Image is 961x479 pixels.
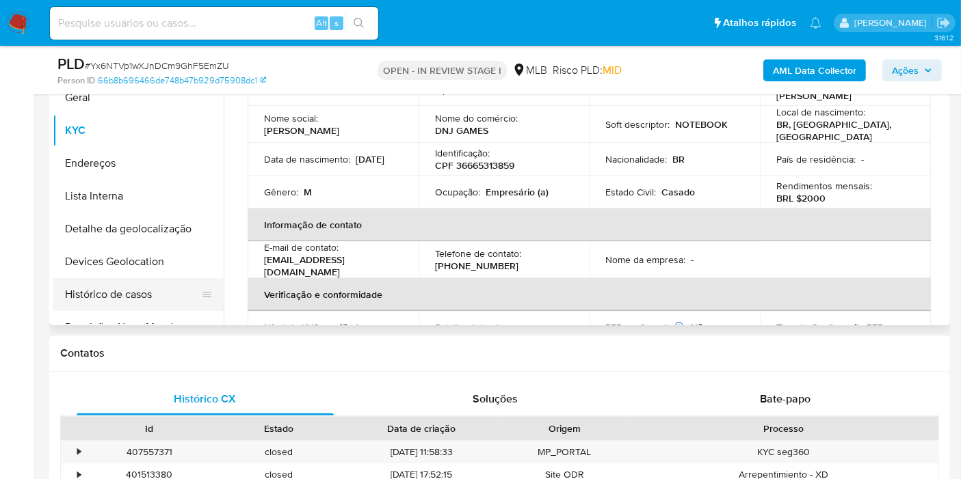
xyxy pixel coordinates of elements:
p: [DATE] [356,153,384,165]
p: [PERSON_NAME] [776,90,852,102]
div: KYC seg360 [629,441,938,463]
p: País de residência : [776,153,856,165]
div: closed [214,441,343,463]
p: Identificação : [435,147,490,159]
button: search-icon [345,14,373,33]
div: Data de criação [353,422,490,435]
p: Nacionalidade : [606,153,668,165]
a: Sair [936,16,951,30]
span: Histórico CX [174,391,237,407]
button: Detalhe da geolocalização [53,213,224,245]
p: Estado Civil : [606,186,657,198]
p: Ocupação : [435,186,480,198]
div: Estado [224,422,334,435]
a: Notificações [810,17,821,29]
p: PEP confirmado : [606,321,686,333]
span: s [334,16,339,29]
p: Sujeito obrigado : [435,321,506,333]
p: ID do usuário : [264,83,323,96]
th: Verificação e conformidade [248,278,931,311]
p: Rendimentos mensais : [776,180,872,192]
p: Tipo de entidade : [435,83,509,96]
p: Nível de KYC : [264,321,321,333]
p: Tipo de Confirmação PEP : [776,321,885,333]
span: # Yx6NTVp1wXJnDCm9GhF5EmZU [85,59,229,72]
span: 3.161.2 [934,32,954,43]
p: Casado [662,186,696,198]
div: Processo [639,422,929,435]
div: • [77,446,81,459]
p: Empresário (a) [486,186,549,198]
p: 275424852 [328,83,377,96]
h1: Contatos [60,346,939,360]
div: Origem [510,422,620,435]
p: - [861,153,864,165]
p: Pessoa [514,83,547,96]
div: [DATE] 11:58:33 [343,441,500,463]
div: 407557371 [85,441,214,463]
p: DNJ GAMES [435,124,488,137]
p: [PHONE_NUMBER] [435,260,518,272]
p: E-mail de contato : [264,241,339,254]
button: KYC [53,114,224,147]
b: Person ID [57,74,95,87]
p: BR, [GEOGRAPHIC_DATA], [GEOGRAPHIC_DATA] [776,118,909,143]
p: Gênero : [264,186,298,198]
span: Alt [316,16,327,29]
p: verified [326,321,358,333]
p: CPF 36665313859 [435,159,514,172]
div: MLB [512,63,547,78]
p: BRL $2000 [776,192,826,204]
p: leticia.merlin@mercadolivre.com [854,16,932,29]
p: MLB [635,83,655,96]
p: - [692,254,694,266]
span: Risco PLD: [553,63,622,78]
p: M [304,186,312,198]
p: Data de nascimento : [264,153,350,165]
p: BR [673,153,685,165]
button: Lista Interna [53,180,224,213]
button: Histórico de casos [53,278,213,311]
div: Id [94,422,205,435]
p: Soft descriptor : [606,118,670,131]
p: Nome do comércio : [435,112,518,124]
span: Soluções [473,391,518,407]
p: [EMAIL_ADDRESS][DOMAIN_NAME] [264,254,397,278]
span: Atalhos rápidos [723,16,796,30]
span: Bate-papo [760,391,811,407]
b: AML Data Collector [773,59,856,81]
p: Telefone de contato : [435,247,521,260]
p: OPEN - IN REVIEW STAGE I [378,61,507,80]
p: Local : [606,83,630,96]
p: Não [692,321,709,333]
p: - [512,321,514,333]
p: - [891,321,893,333]
button: Restrições Novo Mundo [53,311,224,344]
th: Informação de contato [248,208,931,241]
button: Geral [53,81,224,114]
p: NOTEBOOK [676,118,728,131]
p: Nome social : [264,112,318,124]
p: Local de nascimento : [776,106,865,118]
input: Pesquise usuários ou casos... [50,14,378,32]
span: Ações [892,59,919,81]
button: Ações [882,59,942,81]
a: 66b8b696466de748b47b929d75908dc1 [98,74,266,87]
p: Nome da empresa : [606,254,686,266]
b: PLD [57,53,85,74]
button: AML Data Collector [763,59,866,81]
p: [PERSON_NAME] [264,124,339,137]
button: Endereços [53,147,224,180]
button: Devices Geolocation [53,245,224,278]
span: MID [603,62,622,78]
div: MP_PORTAL [500,441,629,463]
